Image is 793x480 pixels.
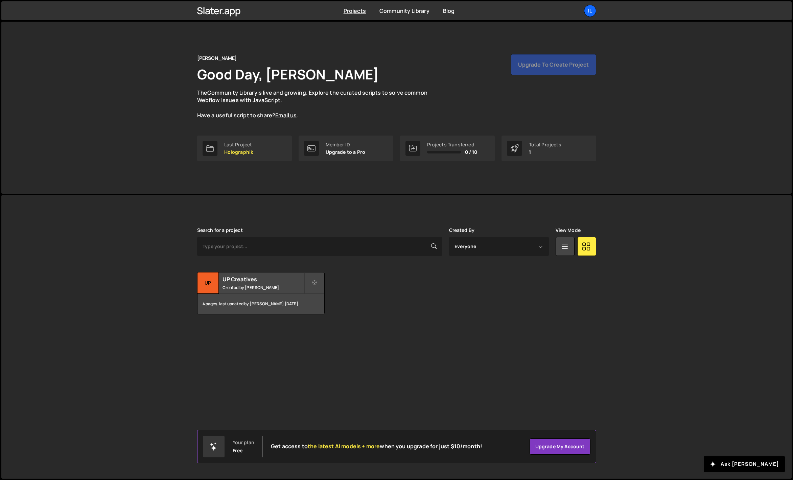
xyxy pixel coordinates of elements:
[379,7,429,15] a: Community Library
[224,149,254,155] p: Holographik
[197,237,442,256] input: Type your project...
[197,227,243,233] label: Search for a project
[197,272,219,294] div: UP
[197,294,324,314] div: 4 pages, last updated by [PERSON_NAME] [DATE]
[344,7,366,15] a: Projects
[223,275,304,283] h2: UP Creatives
[197,272,325,314] a: UP UP Creatives Created by [PERSON_NAME] 4 pages, last updated by [PERSON_NAME] [DATE]
[275,112,297,119] a: Email us
[271,443,482,450] h2: Get access to when you upgrade for just $10/month!
[326,142,366,147] div: Member ID
[197,54,237,62] div: [PERSON_NAME]
[207,89,257,96] a: Community Library
[556,227,581,233] label: View Mode
[233,440,254,445] div: Your plan
[427,142,477,147] div: Projects Transferred
[197,65,379,83] h1: Good Day, [PERSON_NAME]
[704,456,785,472] button: Ask [PERSON_NAME]
[465,149,477,155] span: 0 / 10
[529,149,561,155] p: 1
[326,149,366,155] p: Upgrade to a Pro
[197,136,292,161] a: Last Project Holographik
[530,438,590,455] a: Upgrade my account
[308,442,380,450] span: the latest AI models + more
[223,285,304,290] small: Created by [PERSON_NAME]
[449,227,475,233] label: Created By
[584,5,596,17] a: Il
[197,89,441,119] p: The is live and growing. Explore the curated scripts to solve common Webflow issues with JavaScri...
[233,448,243,453] div: Free
[529,142,561,147] div: Total Projects
[224,142,254,147] div: Last Project
[443,7,455,15] a: Blog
